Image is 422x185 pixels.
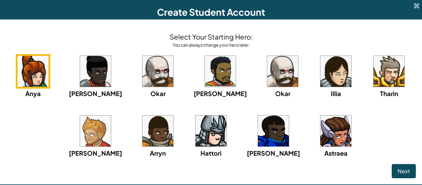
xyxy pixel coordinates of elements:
[80,116,111,146] img: portrait.png
[170,42,253,48] div: You can always change your hero later.
[196,116,226,146] img: portrait.png
[324,149,348,157] span: Astraea
[150,149,166,157] span: Arryn
[142,56,173,87] img: portrait.png
[150,90,166,97] span: Okar
[170,32,253,42] h4: Select Your Starting Hero:
[18,56,49,87] img: portrait.png
[258,116,289,146] img: portrait.png
[200,149,222,157] span: Hattori
[69,90,122,97] span: [PERSON_NAME]
[392,164,416,178] button: Next
[25,90,41,97] span: Anya
[157,6,265,18] span: Create Student Account
[142,116,173,146] img: portrait.png
[267,56,298,87] img: portrait.png
[373,56,404,87] img: portrait.png
[247,149,300,157] span: [PERSON_NAME]
[194,90,247,97] span: [PERSON_NAME]
[320,116,351,146] img: portrait.png
[320,56,351,87] img: portrait.png
[80,56,111,87] img: portrait.png
[205,56,236,87] img: portrait.png
[380,90,398,97] span: Tharin
[69,149,122,157] span: [PERSON_NAME]
[331,90,341,97] span: Illia
[398,167,410,174] span: Next
[275,90,290,97] span: Okar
